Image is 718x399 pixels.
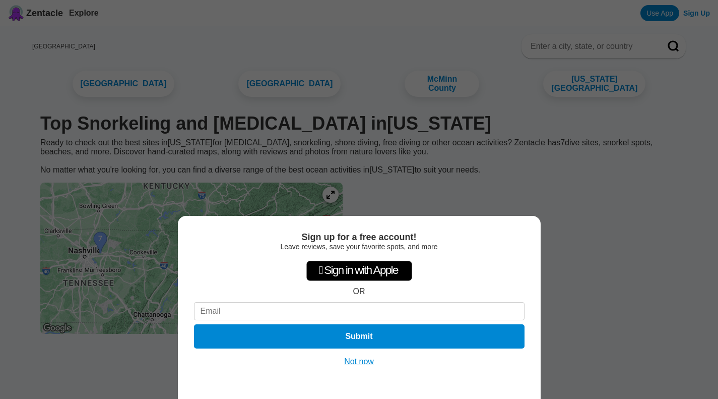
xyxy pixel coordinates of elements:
[194,243,525,251] div: Leave reviews, save your favorite spots, and more
[194,324,525,349] button: Submit
[194,232,525,243] div: Sign up for a free account!
[341,357,377,367] button: Not now
[353,287,365,296] div: OR
[306,261,412,281] div: Sign in with Apple
[194,302,525,320] input: Email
